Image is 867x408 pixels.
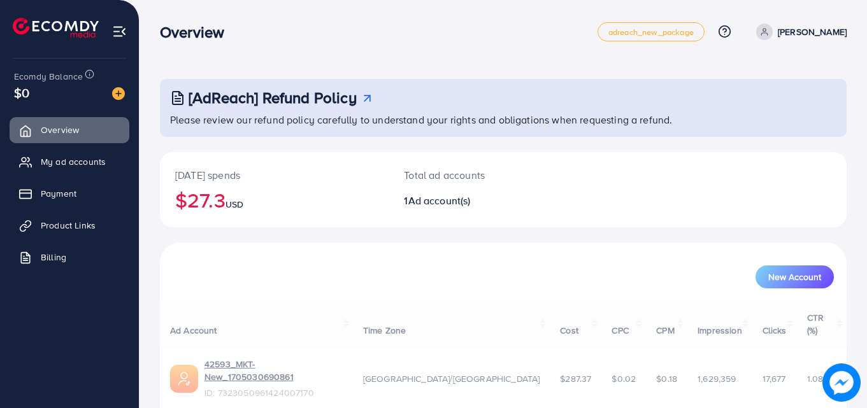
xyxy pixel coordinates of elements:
p: [PERSON_NAME] [778,24,847,39]
h2: 1 [404,195,545,207]
span: Billing [41,251,66,264]
a: Payment [10,181,129,206]
span: Product Links [41,219,96,232]
p: Please review our refund policy carefully to understand your rights and obligations when requesti... [170,112,839,127]
a: [PERSON_NAME] [751,24,847,40]
a: Billing [10,244,129,270]
span: USD [226,198,243,211]
img: menu [112,24,127,39]
span: Payment [41,187,76,200]
h2: $27.3 [175,188,373,212]
span: New Account [768,272,821,281]
span: Overview [41,123,79,136]
a: Product Links [10,213,129,238]
span: $0 [14,83,29,102]
a: My ad accounts [10,149,129,174]
a: adreach_new_package [598,22,705,41]
img: image [822,363,861,402]
h3: Overview [160,23,234,41]
a: Overview [10,117,129,143]
span: My ad accounts [41,155,106,168]
button: New Account [756,265,834,288]
p: Total ad accounts [404,167,545,183]
span: adreach_new_package [608,28,694,36]
p: [DATE] spends [175,167,373,183]
span: Ecomdy Balance [14,70,83,83]
span: Ad account(s) [408,193,471,208]
img: image [112,87,125,100]
img: logo [13,18,99,38]
h3: [AdReach] Refund Policy [189,88,357,107]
